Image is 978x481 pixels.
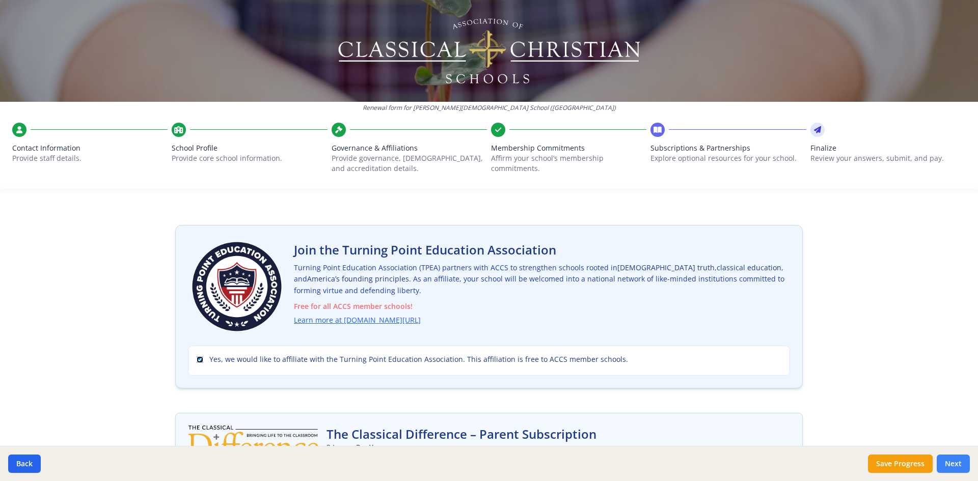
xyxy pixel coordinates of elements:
[717,263,781,272] span: classical education
[650,153,806,163] p: Explore optional resources for your school.
[197,356,203,363] input: Yes, we would like to affiliate with the Turning Point Education Association. This affiliation is...
[491,153,646,174] p: Affirm your school’s membership commitments.
[172,153,327,163] p: Provide core school information.
[327,442,596,452] p: 3 Issues Per Year
[327,426,596,442] h2: The Classical Difference – Parent Subscription
[810,153,966,163] p: Review your answers, submit, and pay.
[332,153,487,174] p: Provide governance, [DEMOGRAPHIC_DATA], and accreditation details.
[650,143,806,153] span: Subscriptions & Partnerships
[491,143,646,153] span: Membership Commitments
[294,315,421,326] a: Learn more at [DOMAIN_NAME][URL]
[12,143,168,153] span: Contact Information
[12,153,168,163] p: Provide staff details.
[172,143,327,153] span: School Profile
[307,274,409,284] span: America’s founding principles
[332,143,487,153] span: Governance & Affiliations
[810,143,966,153] span: Finalize
[294,262,790,326] p: Turning Point Education Association (TPEA) partners with ACCS to strengthen schools rooted in , ,...
[937,455,970,473] button: Next
[188,426,318,458] img: The Classical Difference
[617,263,715,272] span: [DEMOGRAPHIC_DATA] truth
[188,238,286,335] img: Turning Point Education Association Logo
[294,301,790,313] span: Free for all ACCS member schools!
[337,15,642,87] img: Logo
[209,354,628,364] span: Yes, we would like to affiliate with the Turning Point Education Association. This affiliation is...
[294,242,790,258] h2: Join the Turning Point Education Association
[868,455,933,473] button: Save Progress
[8,455,41,473] button: Back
